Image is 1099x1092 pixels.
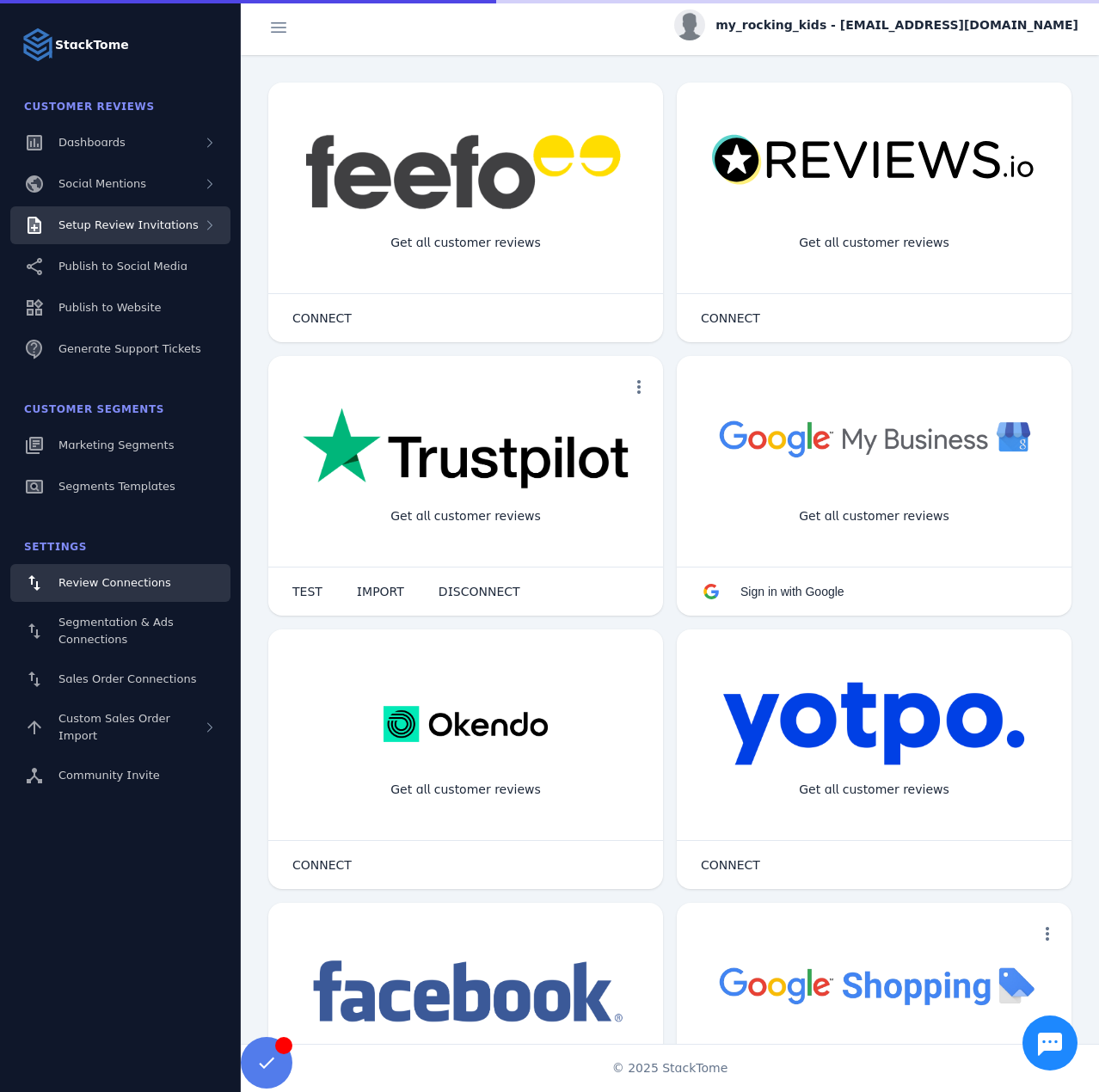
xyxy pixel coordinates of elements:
[58,672,196,685] span: Sales Order Connections
[10,289,230,327] a: Publish to Website
[377,220,555,266] div: Get all customer reviews
[711,954,1037,1015] img: googleshopping.png
[10,660,230,698] a: Sales Order Connections
[10,248,230,285] a: Publish to Social Media
[10,468,230,506] a: Segments Templates
[58,136,126,149] span: Dashboards
[292,312,352,324] span: CONNECT
[58,769,160,782] span: Community Invite
[785,767,963,813] div: Get all customer reviews
[58,177,146,190] span: Social Mentions
[58,301,161,314] span: Publish to Website
[58,576,171,589] span: Review Connections
[711,134,1037,187] img: reviewsio.svg
[674,9,1078,40] button: my_rocking_kids - [EMAIL_ADDRESS][DOMAIN_NAME]
[10,757,230,794] a: Community Invite
[10,564,230,602] a: Review Connections
[58,439,174,451] span: Marketing Segments
[684,848,777,882] button: CONNECT
[275,574,340,609] button: TEST
[58,616,174,646] span: Segmentation & Ads Connections
[722,681,1026,767] img: yotpo.png
[292,586,322,598] span: TEST
[711,408,1037,469] img: googlebusiness.png
[275,301,369,335] button: CONNECT
[21,28,55,62] img: Logo image
[24,403,164,415] span: Customer Segments
[58,218,199,231] span: Setup Review Invitations
[701,312,760,324] span: CONNECT
[10,605,230,657] a: Segmentation & Ads Connections
[684,301,777,335] button: CONNECT
[55,36,129,54] strong: StackTome
[1030,917,1065,951] button: more
[58,480,175,493] span: Segments Templates
[303,134,629,210] img: feefo.png
[384,681,548,767] img: okendo.webp
[275,848,369,882] button: CONNECT
[612,1059,728,1077] span: © 2025 StackTome
[785,220,963,266] div: Get all customer reviews
[377,767,555,813] div: Get all customer reviews
[674,9,705,40] img: profile.jpg
[377,494,555,539] div: Get all customer reviews
[622,370,656,404] button: more
[24,101,155,113] span: Customer Reviews
[303,408,629,492] img: trustpilot.png
[439,586,520,598] span: DISCONNECT
[715,16,1078,34] span: my_rocking_kids - [EMAIL_ADDRESS][DOMAIN_NAME]
[10,426,230,464] a: Marketing Segments
[10,330,230,368] a: Generate Support Tickets
[58,712,170,742] span: Custom Sales Order Import
[684,574,862,609] button: Sign in with Google
[785,494,963,539] div: Get all customer reviews
[303,954,629,1031] img: facebook.png
[701,859,760,871] span: CONNECT
[58,260,187,273] span: Publish to Social Media
[772,1040,975,1086] div: Import Products from Google
[740,585,844,598] span: Sign in with Google
[421,574,537,609] button: DISCONNECT
[58,342,201,355] span: Generate Support Tickets
[24,541,87,553] span: Settings
[357,586,404,598] span: IMPORT
[340,574,421,609] button: IMPORT
[292,859,352,871] span: CONNECT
